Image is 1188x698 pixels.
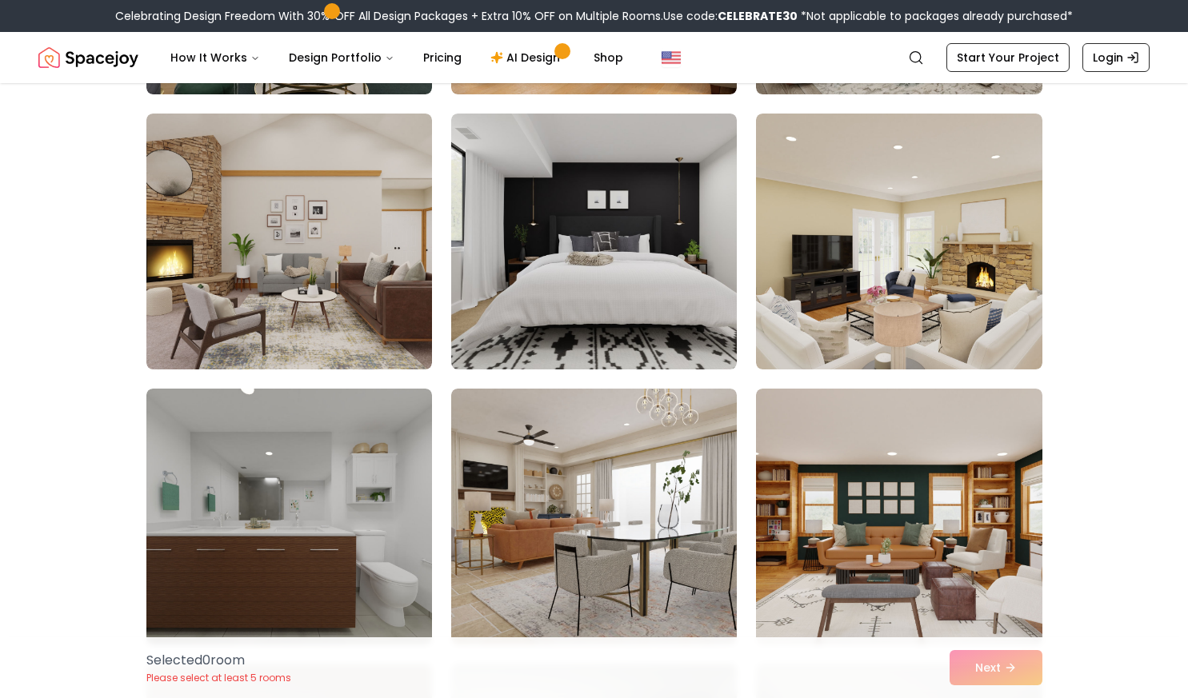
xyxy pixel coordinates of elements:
[451,114,737,369] img: Room room-8
[38,42,138,74] a: Spacejoy
[662,48,681,67] img: United States
[663,8,798,24] span: Use code:
[478,42,578,74] a: AI Design
[276,42,407,74] button: Design Portfolio
[38,32,1150,83] nav: Global
[1082,43,1150,72] a: Login
[146,651,291,670] p: Selected 0 room
[581,42,636,74] a: Shop
[410,42,474,74] a: Pricing
[946,43,1070,72] a: Start Your Project
[146,672,291,684] p: Please select at least 5 rooms
[158,42,636,74] nav: Main
[115,8,1073,24] div: Celebrating Design Freedom With 30% OFF All Design Packages + Extra 10% OFF on Multiple Rooms.
[146,114,432,369] img: Room room-7
[38,42,138,74] img: Spacejoy Logo
[718,8,798,24] b: CELEBRATE30
[146,389,432,644] img: Room room-10
[158,42,273,74] button: How It Works
[451,389,737,644] img: Room room-11
[798,8,1073,24] span: *Not applicable to packages already purchased*
[756,389,1042,644] img: Room room-12
[756,114,1042,369] img: Room room-9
